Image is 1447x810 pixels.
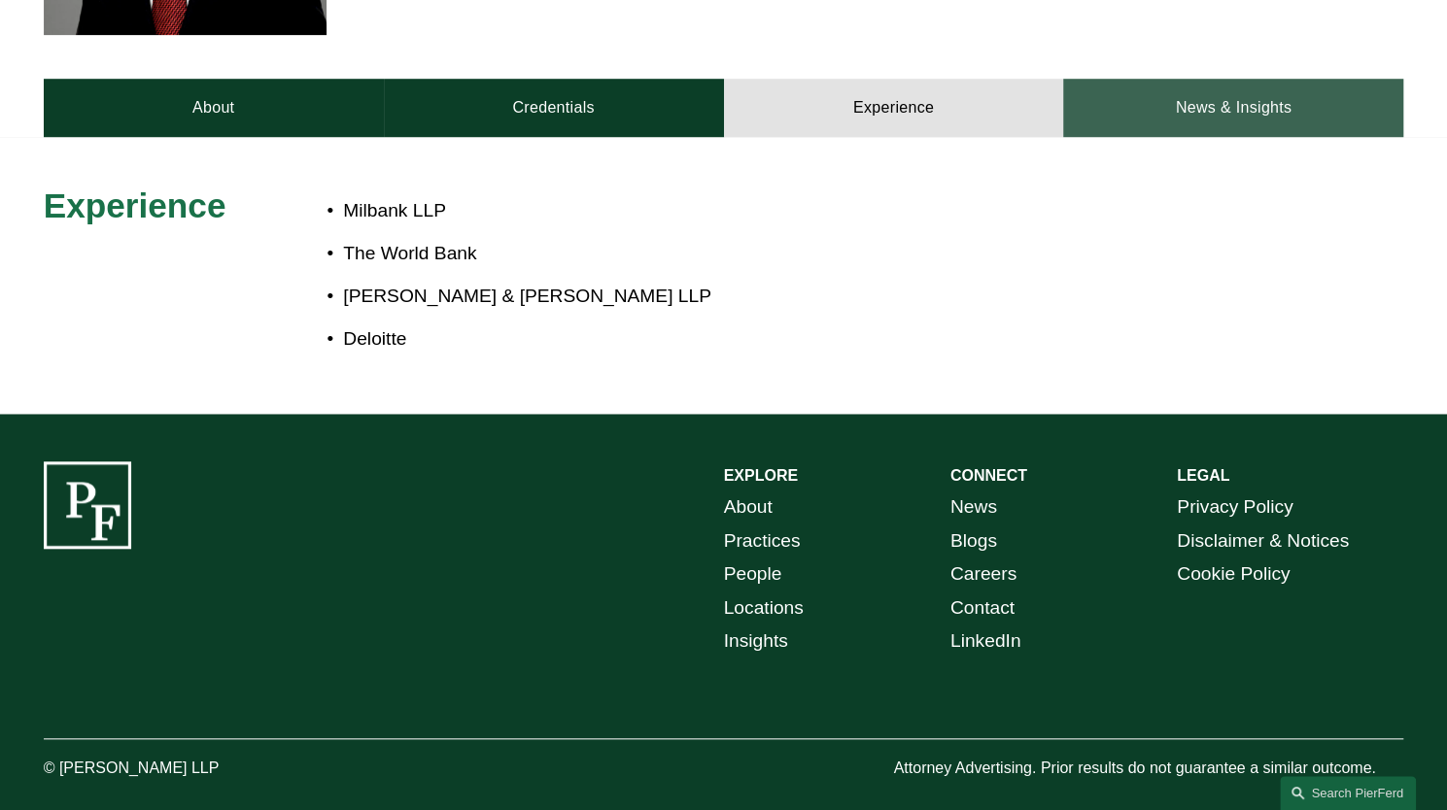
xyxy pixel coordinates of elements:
[724,591,804,625] a: Locations
[1063,79,1403,137] a: News & Insights
[1280,776,1416,810] a: Search this site
[343,194,1233,228] p: Milbank LLP
[44,755,327,783] p: © [PERSON_NAME] LLP
[724,467,798,484] strong: EXPLORE
[950,524,997,558] a: Blogs
[1177,467,1229,484] strong: LEGAL
[1177,490,1292,524] a: Privacy Policy
[1177,524,1349,558] a: Disclaimer & Notices
[384,79,724,137] a: Credentials
[343,322,1233,356] p: Deloitte
[44,186,226,224] span: Experience
[950,557,1016,591] a: Careers
[44,79,384,137] a: About
[950,467,1027,484] strong: CONNECT
[724,524,801,558] a: Practices
[950,591,1015,625] a: Contact
[343,237,1233,271] p: The World Bank
[724,624,788,658] a: Insights
[893,755,1403,783] p: Attorney Advertising. Prior results do not guarantee a similar outcome.
[950,490,997,524] a: News
[1177,557,1290,591] a: Cookie Policy
[950,624,1021,658] a: LinkedIn
[724,79,1064,137] a: Experience
[724,557,782,591] a: People
[724,490,773,524] a: About
[343,280,1233,314] p: [PERSON_NAME] & [PERSON_NAME] LLP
